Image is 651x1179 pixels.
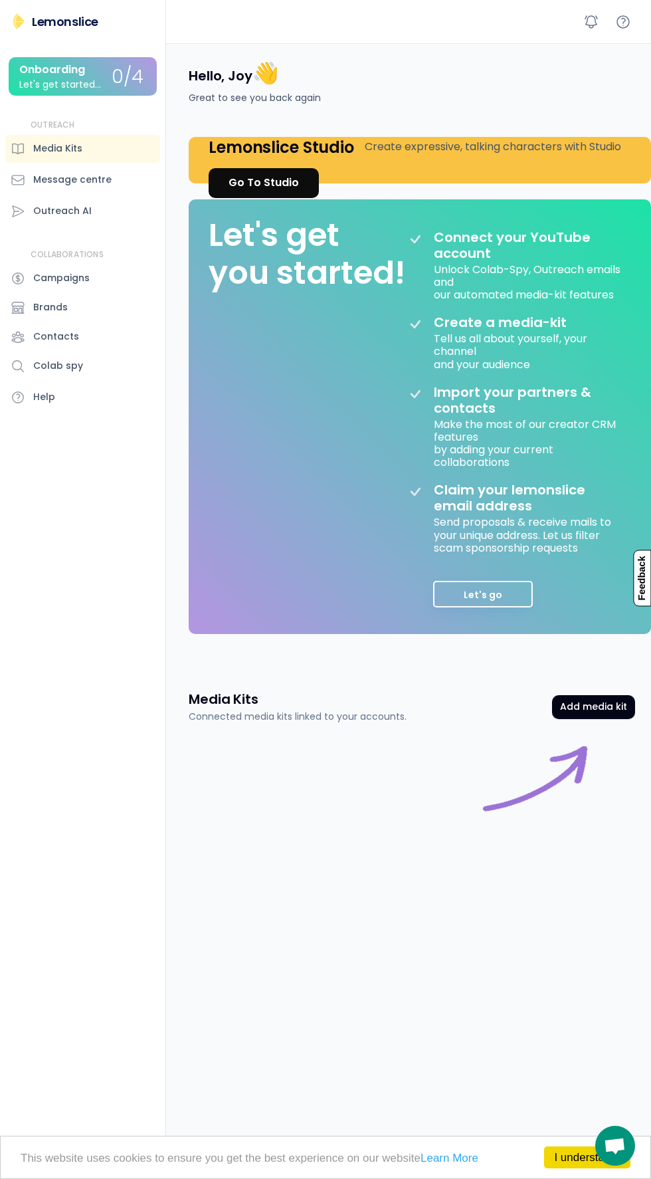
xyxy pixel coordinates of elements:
div: COLLABORATIONS [31,249,104,261]
div: Make the most of our creator CRM features by adding your current collaborations [434,416,621,469]
div: Import your partners & contacts [434,384,621,416]
div: Lemonslice [32,13,98,30]
div: Create a media-kit [434,314,600,330]
div: Claim your lemonslice email address [434,482,621,514]
div: Let's get you started! [209,216,405,292]
div: Let's get started... [19,80,101,90]
div: Contacts [33,330,79,344]
div: Brands [33,300,68,314]
div: Colab spy [33,359,83,373]
div: Media Kits [33,142,82,156]
h4: Lemonslice Studio [209,137,354,158]
div: Go To Studio [229,175,299,191]
div: Tell us all about yourself, your channel and your audience [434,330,621,371]
div: Outreach AI [33,204,92,218]
div: Connected media kits linked to your accounts. [189,710,407,724]
a: I understand! [544,1146,630,1168]
font: 👋 [252,58,279,88]
div: Start here [476,740,595,859]
div: Connect your YouTube account [434,229,621,261]
div: Campaigns [33,271,90,285]
a: Learn More [420,1152,478,1164]
div: 0/4 [112,67,143,88]
button: Add media kit [552,695,635,719]
img: Lemonslice [11,13,27,29]
button: Let's go [433,581,533,607]
img: connect%20image%20purple.gif [476,740,595,859]
div: Create expressive, talking characters with Studio [365,139,621,155]
a: Go To Studio [209,168,319,198]
div: Great to see you back again [189,91,321,105]
div: Help [33,390,55,404]
div: Open chat [595,1126,635,1166]
p: This website uses cookies to ensure you get the best experience on our website [21,1152,630,1164]
div: Send proposals & receive mails to your unique address. Let us filter scam sponsorship requests [434,514,621,554]
div: OUTREACH [31,120,75,131]
div: Onboarding [19,64,85,76]
div: Unlock Colab-Spy, Outreach emails and our automated media-kit features [434,261,621,302]
h3: Media Kits [189,690,258,708]
div: Message centre [33,173,112,187]
h4: Hello, Joy [189,59,279,87]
